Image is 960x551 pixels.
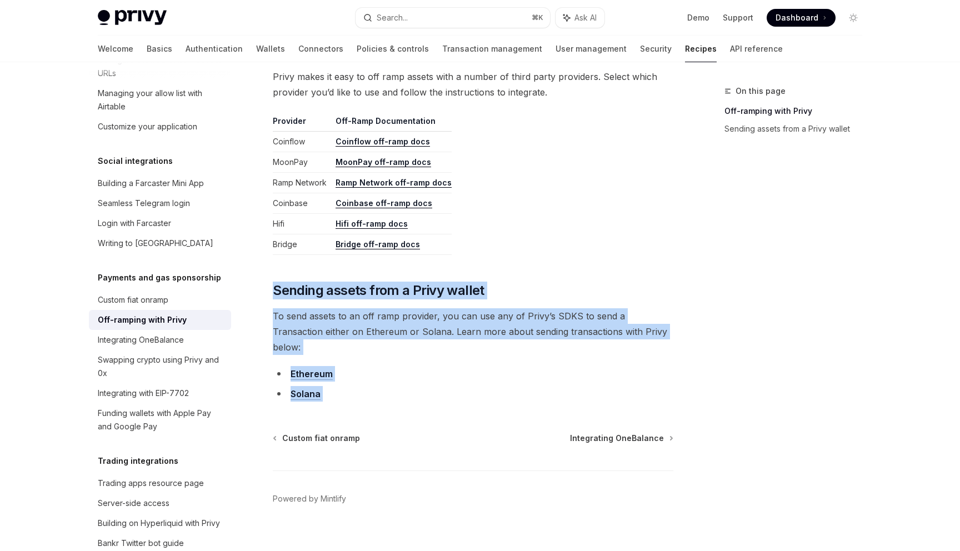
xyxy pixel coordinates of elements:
[532,13,543,22] span: ⌘ K
[98,313,187,327] div: Off-ramping with Privy
[98,10,167,26] img: light logo
[89,513,231,533] a: Building on Hyperliquid with Privy
[724,102,871,120] a: Off-ramping with Privy
[356,8,550,28] button: Search...⌘K
[147,36,172,62] a: Basics
[89,83,231,117] a: Managing your allow list with Airtable
[98,407,224,433] div: Funding wallets with Apple Pay and Google Pay
[89,173,231,193] a: Building a Farcaster Mini App
[98,477,204,490] div: Trading apps resource page
[776,12,818,23] span: Dashboard
[89,383,231,403] a: Integrating with EIP-7702
[89,350,231,383] a: Swapping crypto using Privy and 0x
[570,433,664,444] span: Integrating OneBalance
[574,12,597,23] span: Ask AI
[273,152,331,173] td: MoonPay
[767,9,836,27] a: Dashboard
[89,330,231,350] a: Integrating OneBalance
[256,36,285,62] a: Wallets
[273,193,331,214] td: Coinbase
[98,120,197,133] div: Customize your application
[336,137,430,147] a: Coinflow off-ramp docs
[844,9,862,27] button: Toggle dark mode
[98,537,184,550] div: Bankr Twitter bot guide
[377,11,408,24] div: Search...
[89,310,231,330] a: Off-ramping with Privy
[89,290,231,310] a: Custom fiat onramp
[98,333,184,347] div: Integrating OneBalance
[89,403,231,437] a: Funding wallets with Apple Pay and Google Pay
[98,154,173,168] h5: Social integrations
[98,217,171,230] div: Login with Farcaster
[640,36,672,62] a: Security
[273,116,331,132] th: Provider
[736,84,786,98] span: On this page
[273,234,331,255] td: Bridge
[336,178,452,188] a: Ramp Network off-ramp docs
[291,388,321,400] a: Solana
[274,433,360,444] a: Custom fiat onramp
[273,173,331,193] td: Ramp Network
[98,353,224,380] div: Swapping crypto using Privy and 0x
[98,36,133,62] a: Welcome
[89,233,231,253] a: Writing to [GEOGRAPHIC_DATA]
[556,8,604,28] button: Ask AI
[273,69,673,100] span: Privy makes it easy to off ramp assets with a number of third party providers. Select which provi...
[442,36,542,62] a: Transaction management
[724,120,871,138] a: Sending assets from a Privy wallet
[685,36,717,62] a: Recipes
[273,282,484,299] span: Sending assets from a Privy wallet
[98,197,190,210] div: Seamless Telegram login
[556,36,627,62] a: User management
[89,213,231,233] a: Login with Farcaster
[98,87,224,113] div: Managing your allow list with Airtable
[273,214,331,234] td: Hifi
[336,219,408,229] a: Hifi off-ramp docs
[336,239,420,249] a: Bridge off-ramp docs
[89,193,231,213] a: Seamless Telegram login
[98,517,220,530] div: Building on Hyperliquid with Privy
[336,157,431,167] a: MoonPay off-ramp docs
[570,433,672,444] a: Integrating OneBalance
[336,198,432,208] a: Coinbase off-ramp docs
[331,116,452,132] th: Off-Ramp Documentation
[89,117,231,137] a: Customize your application
[98,293,168,307] div: Custom fiat onramp
[273,493,346,504] a: Powered by Mintlify
[98,497,169,510] div: Server-side access
[357,36,429,62] a: Policies & controls
[723,12,753,23] a: Support
[730,36,783,62] a: API reference
[98,387,189,400] div: Integrating with EIP-7702
[687,12,709,23] a: Demo
[291,368,333,380] a: Ethereum
[282,433,360,444] span: Custom fiat onramp
[186,36,243,62] a: Authentication
[273,308,673,355] span: To send assets to an off ramp provider, you can use any of Privy’s SDKS to send a Transaction eit...
[98,237,213,250] div: Writing to [GEOGRAPHIC_DATA]
[98,271,221,284] h5: Payments and gas sponsorship
[98,177,204,190] div: Building a Farcaster Mini App
[89,473,231,493] a: Trading apps resource page
[298,36,343,62] a: Connectors
[98,454,178,468] h5: Trading integrations
[89,493,231,513] a: Server-side access
[273,132,331,152] td: Coinflow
